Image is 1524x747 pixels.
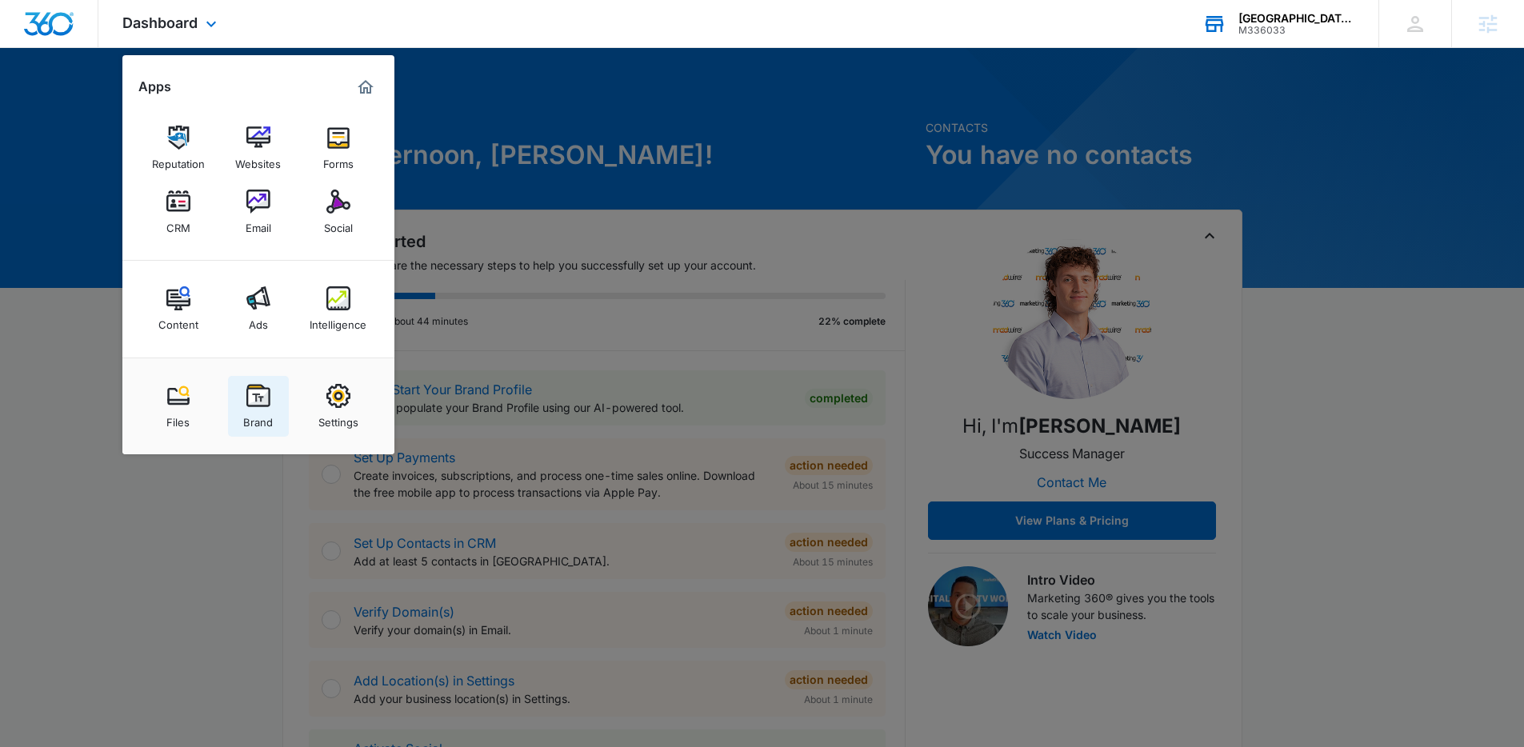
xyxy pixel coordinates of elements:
a: Content [148,278,209,339]
div: Websites [235,150,281,170]
div: Reputation [152,150,205,170]
span: Dashboard [122,14,198,31]
a: Ads [228,278,289,339]
a: Email [228,182,289,242]
a: Reputation [148,118,209,178]
h2: Apps [138,79,171,94]
a: Intelligence [308,278,369,339]
a: Settings [308,376,369,437]
div: Content [158,310,198,331]
a: Websites [228,118,289,178]
div: Forms [323,150,354,170]
div: Ads [249,310,268,331]
div: Brand [243,408,273,429]
div: account name [1238,12,1355,25]
a: Social [308,182,369,242]
a: CRM [148,182,209,242]
div: Settings [318,408,358,429]
a: Files [148,376,209,437]
div: Files [166,408,190,429]
a: Marketing 360® Dashboard [353,74,378,100]
a: Forms [308,118,369,178]
div: account id [1238,25,1355,36]
div: CRM [166,214,190,234]
a: Brand [228,376,289,437]
div: Social [324,214,353,234]
div: Intelligence [310,310,366,331]
div: Email [246,214,271,234]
